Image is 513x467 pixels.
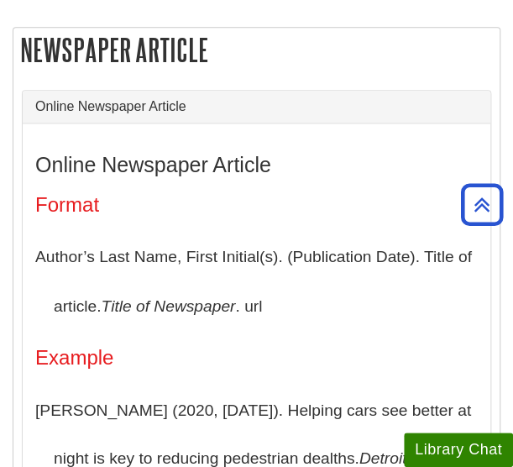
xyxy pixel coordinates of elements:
h3: Online Newspaper Article [35,153,478,177]
a: Online Newspaper Article [35,99,478,114]
h4: Format [35,194,478,216]
h2: Newspaper Article [13,28,500,72]
a: Back to Top [455,193,509,216]
p: Author’s Last Name, First Initial(s). (Publication Date). Title of article. . url [35,233,478,329]
i: Title of Newspaper [102,296,236,314]
h4: Example [35,346,478,368]
button: Library Chat [404,433,513,467]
